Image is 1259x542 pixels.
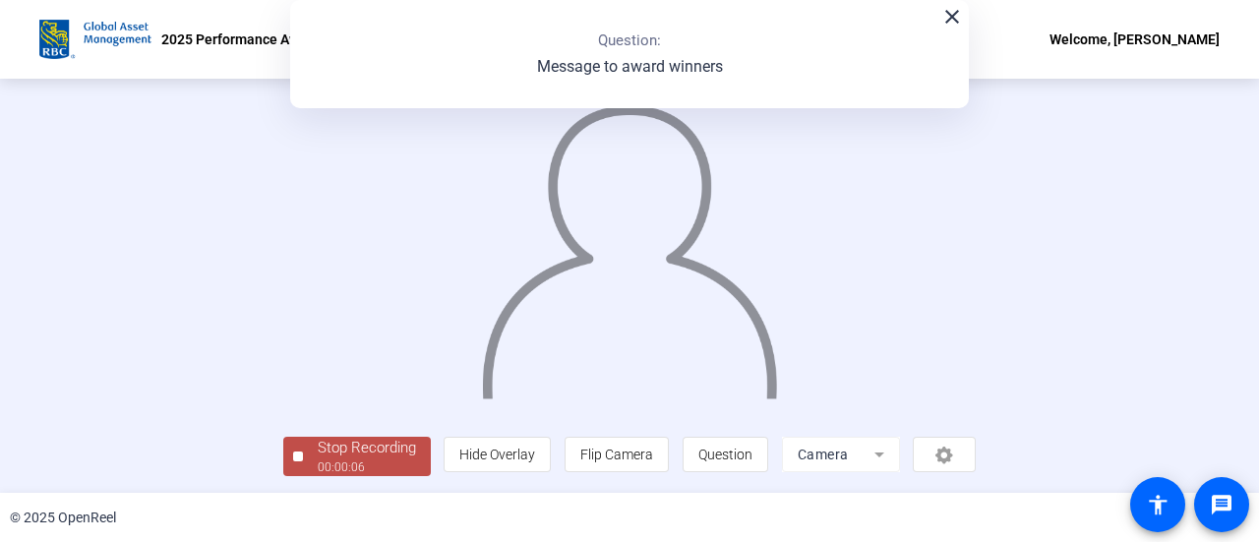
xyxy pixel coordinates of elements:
[698,447,752,462] span: Question
[459,447,535,462] span: Hide Overlay
[161,28,359,51] p: 2025 Performance Awards Gala
[683,437,768,472] button: Question
[39,20,151,59] img: OpenReel logo
[1049,28,1220,51] div: Welcome, [PERSON_NAME]
[444,437,551,472] button: Hide Overlay
[1146,493,1169,516] mat-icon: accessibility
[598,30,661,52] p: Question:
[565,437,669,472] button: Flip Camera
[318,458,416,476] div: 00:00:06
[537,55,723,79] p: Message to award winners
[580,447,653,462] span: Flip Camera
[480,87,780,398] img: overlay
[10,508,116,528] div: © 2025 OpenReel
[318,437,416,459] div: Stop Recording
[283,437,431,477] button: Stop Recording00:00:06
[1210,493,1233,516] mat-icon: message
[940,5,964,29] mat-icon: close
